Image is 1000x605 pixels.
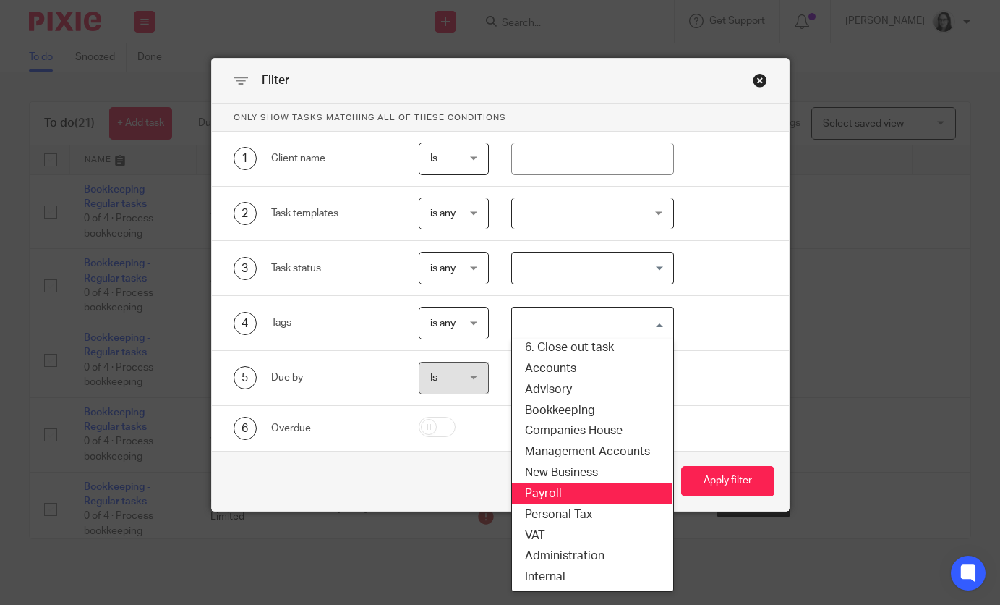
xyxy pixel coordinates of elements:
input: Search for option [513,310,665,336]
li: Accounts [510,358,672,379]
li: Bookkeeping [510,400,672,421]
div: Task templates [271,206,396,221]
div: 5 [234,366,257,389]
li: Management Accounts [510,441,672,462]
span: Is [430,153,437,164]
li: Internal [510,567,672,588]
span: is any [430,208,456,219]
li: Payroll [510,483,672,504]
li: New Business [510,462,672,483]
div: 3 [234,257,257,280]
li: Personal Tax [510,504,672,525]
li: 6. Close out task [510,337,672,358]
div: Due by [271,371,396,385]
div: Task status [271,261,396,276]
span: is any [430,263,456,274]
div: 2 [234,202,257,225]
p: Only show tasks matching all of these conditions [212,104,789,132]
li: Administration [510,546,672,567]
span: Is [430,373,437,383]
div: Client name [271,151,396,166]
button: Apply filter [681,466,774,497]
li: Companies House [510,420,672,441]
li: VAT [510,525,672,546]
li: Advisory [510,379,672,400]
input: Search for option [513,255,665,281]
div: Tags [271,316,396,330]
div: 4 [234,312,257,335]
div: Search for option [511,252,674,284]
div: Search for option [511,307,674,339]
div: 1 [234,147,257,170]
div: Close this dialog window [753,73,767,88]
div: Overdue [271,421,396,436]
div: 6 [234,417,257,440]
span: is any [430,318,456,329]
span: Filter [262,75,289,86]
